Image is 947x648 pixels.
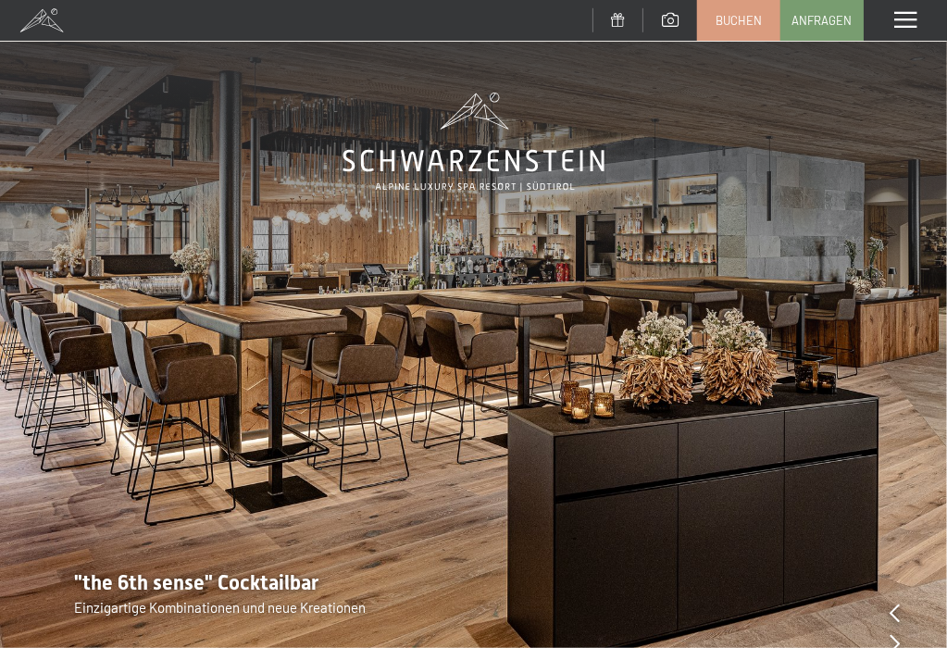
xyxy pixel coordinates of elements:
span: Einzigartige Kombinationen und neue Kreationen [74,599,366,616]
span: Buchen [716,12,762,29]
a: Buchen [698,1,779,40]
span: Anfragen [792,12,853,29]
a: Anfragen [781,1,863,40]
span: "the 6th sense" Cocktailbar [74,571,318,594]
